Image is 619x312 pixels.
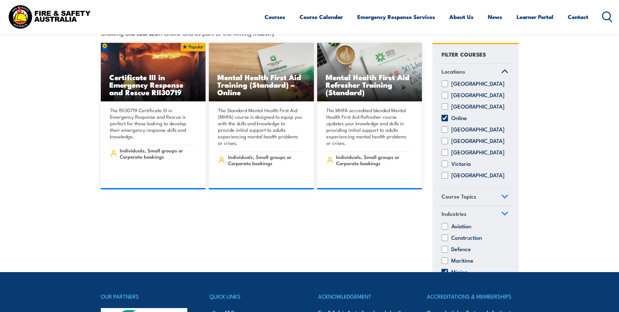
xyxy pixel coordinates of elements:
[451,161,471,167] label: Victoria
[317,43,422,102] a: Mental Health First Aid Refresher Training (Standard)
[451,92,504,98] label: [GEOGRAPHIC_DATA]
[451,80,504,87] label: [GEOGRAPHIC_DATA]
[101,43,206,102] a: Certificate III in Emergency Response and Rescue RII30719
[336,154,411,166] span: Individuals, Small groups or Corporate bookings
[439,64,511,81] a: Locations
[217,73,305,96] h3: Mental Health First Aid Training (Standard) – Online
[451,138,504,144] label: [GEOGRAPHIC_DATA]
[451,103,504,110] label: [GEOGRAPHIC_DATA]
[427,292,518,301] h4: ACCREDITATIONS & MEMBERSHIPS
[101,29,275,36] span: Showing all in Online and as part of the Mining industry
[439,206,511,223] a: Industries
[326,107,411,146] p: The MHFA accredited blended Mental Health First Aid Refresher course updates your knowledge and s...
[451,223,471,230] label: Aviation
[451,269,468,275] label: Mining
[451,234,482,241] label: Construction
[209,43,314,102] a: Mental Health First Aid Training (Standard) – Online
[441,50,486,59] h4: FILTER COURSES
[451,246,471,252] label: Defence
[451,172,504,179] label: [GEOGRAPHIC_DATA]
[209,292,301,301] h4: QUICK LINKS
[441,67,465,76] span: Locations
[517,8,553,26] a: Learner Portal
[441,192,476,201] span: Course Topics
[218,107,303,146] p: The Standard Mental Health First Aid (MHFA) course is designed to equip you with the skills and k...
[357,8,435,26] a: Emergency Response Services
[451,257,473,264] label: Maritime
[451,149,504,156] label: [GEOGRAPHIC_DATA]
[101,292,192,301] h4: OUR PARTNERS
[326,73,414,96] h3: Mental Health First Aid Refresher Training (Standard)
[101,43,206,102] img: Live Fire Flashover Cell
[488,8,502,26] a: News
[451,115,467,121] label: Online
[120,147,194,160] span: Individuals, Small groups or Corporate bookings
[228,154,303,166] span: Individuals, Small groups or Corporate bookings
[109,73,197,96] h3: Certificate III in Emergency Response and Rescue RII30719
[318,292,410,301] h4: ACKNOWLEDGEMENT
[439,189,511,206] a: Course Topics
[110,107,195,140] p: The RII30719 Certificate III in Emergency Response and Rescue is perfect for those looking to dev...
[449,8,473,26] a: About Us
[209,43,314,102] img: Mental Health First Aid Training (Standard) – Online (2)
[265,8,285,26] a: Courses
[317,43,422,102] img: Mental Health First Aid Refresher (Standard) TRAINING (1)
[441,209,467,218] span: Industries
[300,8,343,26] a: Course Calendar
[451,126,504,133] label: [GEOGRAPHIC_DATA]
[568,8,588,26] a: Contact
